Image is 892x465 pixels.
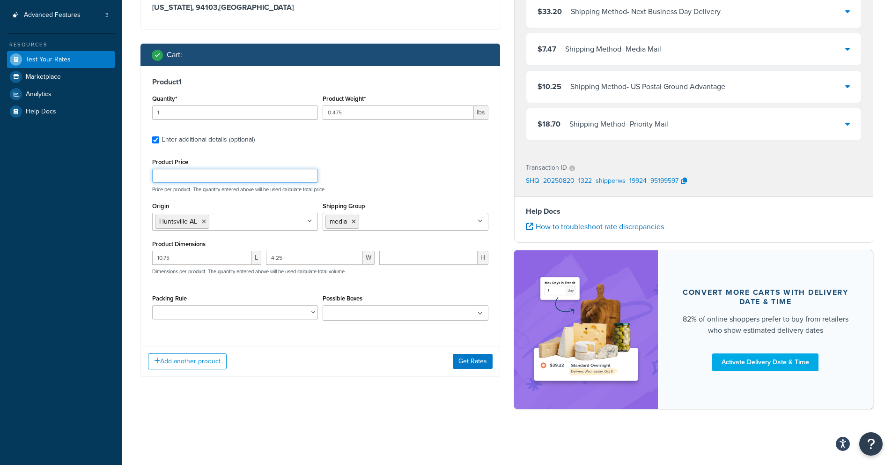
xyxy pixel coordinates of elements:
p: Price per product. The quantity entered above will be used calculate total price. [150,186,491,193]
span: Advanced Features [24,11,81,19]
label: Quantity* [152,95,177,102]
h4: Help Docs [526,206,862,217]
h3: Product 1 [152,77,488,87]
button: Add another product [148,353,227,369]
span: $18.70 [538,119,560,129]
button: Open Resource Center [859,432,883,456]
label: Shipping Group [323,202,365,210]
li: Advanced Features [7,7,115,24]
span: $33.20 [538,6,562,17]
a: Help Docs [7,103,115,120]
label: Product Price [152,158,188,165]
p: Transaction ID [526,161,567,174]
p: Dimensions per product. The quantity entered above will be used calculate total volume. [150,268,346,275]
input: 0.0 [152,105,318,120]
label: Possible Boxes [323,295,362,302]
span: $10.25 [538,81,561,92]
span: Test Your Rates [26,56,71,64]
input: 0.00 [323,105,474,120]
span: 3 [105,11,109,19]
div: 82% of online shoppers prefer to buy from retailers who show estimated delivery dates [680,314,851,336]
h3: [US_STATE], 94103 , [GEOGRAPHIC_DATA] [152,3,488,12]
label: Product Weight* [323,95,366,102]
span: Help Docs [26,108,56,116]
a: Test Your Rates [7,51,115,68]
span: W [363,251,375,265]
span: $7.47 [538,44,556,54]
span: lbs [474,105,488,120]
span: H [478,251,488,265]
a: Marketplace [7,68,115,85]
span: media [330,217,347,226]
img: feature-image-ddt-36eae7f7280da8017bfb280eaccd9c446f90b1fe08728e4019434db127062ab4.png [528,264,644,395]
span: Huntsville AL [159,217,197,226]
label: Packing Rule [152,295,187,302]
div: Enter additional details (optional) [162,133,255,146]
label: Origin [152,202,169,210]
div: Shipping Method - Media Mail [565,43,661,56]
button: Get Rates [453,354,493,369]
label: Product Dimensions [152,240,206,247]
div: Shipping Method - Priority Mail [569,118,668,131]
h2: Cart : [167,51,182,59]
span: L [252,251,261,265]
p: SHQ_20250820_1322_shipperws_19924_95199597 [526,174,678,188]
div: Shipping Method - US Postal Ground Advantage [570,80,725,93]
span: Marketplace [26,73,61,81]
input: Enter additional details (optional) [152,136,159,143]
div: Shipping Method - Next Business Day Delivery [571,5,721,18]
a: How to troubleshoot rate discrepancies [526,221,664,232]
a: Activate Delivery Date & Time [712,353,818,371]
a: Analytics [7,86,115,103]
a: Advanced Features3 [7,7,115,24]
div: Convert more carts with delivery date & time [680,288,851,307]
span: Analytics [26,90,52,98]
div: Resources [7,41,115,49]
